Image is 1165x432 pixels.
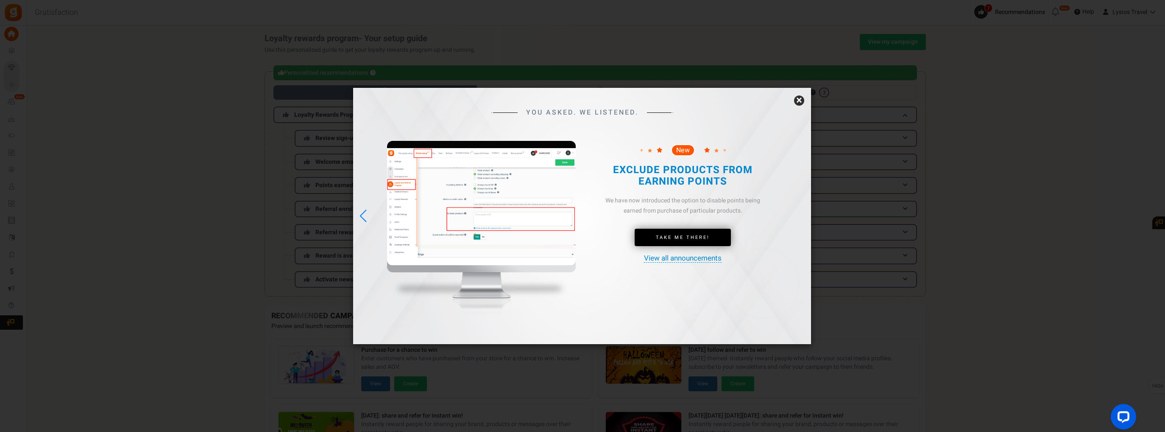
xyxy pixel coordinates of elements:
[526,109,638,117] span: YOU ASKED. WE LISTENED.
[644,255,722,263] a: View all announcements
[635,229,731,247] a: Take Me There!
[387,141,576,332] img: mockup
[357,207,369,225] div: Previous slide
[676,147,690,154] span: New
[607,165,759,187] h2: EXCLUDE PRODUCTS FROM EARNING POINTS
[598,196,767,216] div: We have now introduced the option to disable points being earned from purchase of particular prod...
[387,148,576,265] img: screenshot
[794,95,804,106] a: ×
